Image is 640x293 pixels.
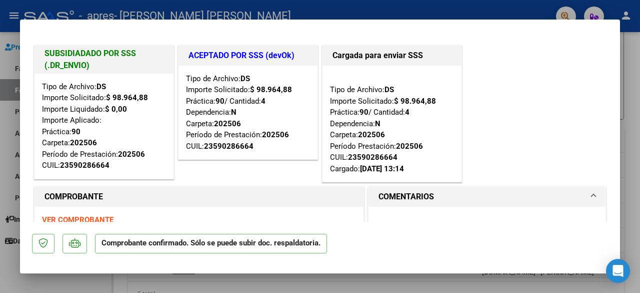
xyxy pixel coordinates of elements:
[231,108,236,117] strong: N
[262,130,289,139] strong: 202506
[106,93,148,102] strong: $ 98.964,88
[250,85,292,94] strong: $ 98.964,88
[360,164,404,173] strong: [DATE] 13:14
[215,97,224,106] strong: 90
[378,191,434,203] h1: COMENTARIOS
[42,215,113,224] a: VER COMPROBANTE
[118,150,145,159] strong: 202506
[396,142,423,151] strong: 202506
[348,152,397,163] div: 23590286664
[375,119,380,128] strong: N
[332,50,451,62] h1: Cargada para enviar SSS
[186,73,310,152] div: Tipo de Archivo: Importe Solicitado: Práctica: / Cantidad: Dependencia: Carpeta: Período de Prest...
[71,127,80,136] strong: 90
[384,85,394,94] strong: DS
[261,97,265,106] strong: 4
[330,73,454,175] div: Tipo de Archivo: Importe Solicitado: Práctica: / Cantidad: Dependencia: Carpeta: Período Prestaci...
[44,192,103,201] strong: COMPROBANTE
[606,259,630,283] div: Open Intercom Messenger
[44,48,163,72] h1: SUBSIDIADADO POR SSS (.DR_ENVIO)
[359,108,368,117] strong: 90
[368,187,605,207] mat-expansion-panel-header: COMENTARIOS
[95,234,327,253] p: Comprobante confirmado. Sólo se puede subir doc. respaldatoria.
[60,160,109,171] div: 23590286664
[240,74,250,83] strong: DS
[394,97,436,106] strong: $ 98.964,88
[358,130,385,139] strong: 202506
[105,105,127,114] strong: $ 0,00
[214,119,241,128] strong: 202506
[96,82,106,91] strong: DS
[42,81,166,171] div: Tipo de Archivo: Importe Solicitado: Importe Liquidado: Importe Aplicado: Práctica: Carpeta: Perí...
[70,138,97,147] strong: 202506
[405,108,409,117] strong: 4
[188,50,307,62] h1: ACEPTADO POR SSS (devOk)
[204,141,253,152] div: 23590286664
